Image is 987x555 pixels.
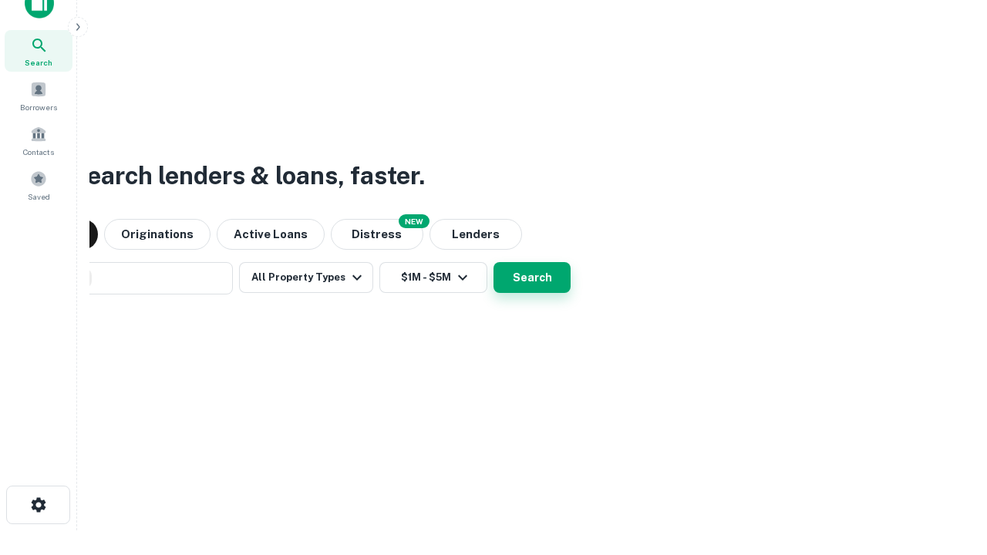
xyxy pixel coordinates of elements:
button: Active Loans [217,219,325,250]
span: Borrowers [20,101,57,113]
iframe: Chat Widget [910,432,987,506]
a: Contacts [5,119,72,161]
h3: Search lenders & loans, faster. [70,157,425,194]
div: NEW [399,214,429,228]
button: Search [493,262,571,293]
button: Lenders [429,219,522,250]
a: Saved [5,164,72,206]
span: Contacts [23,146,54,158]
a: Search [5,30,72,72]
span: Search [25,56,52,69]
button: Originations [104,219,211,250]
button: Search distressed loans with lien and other non-mortgage details. [331,219,423,250]
span: Saved [28,190,50,203]
button: $1M - $5M [379,262,487,293]
button: All Property Types [239,262,373,293]
a: Borrowers [5,75,72,116]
